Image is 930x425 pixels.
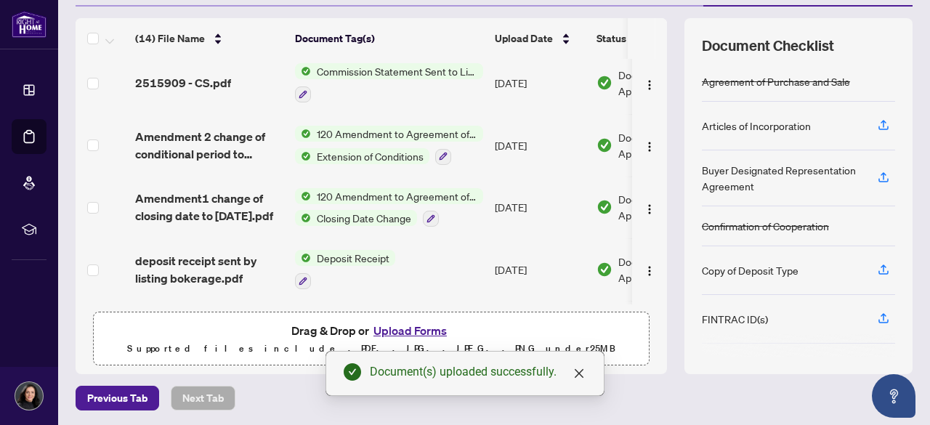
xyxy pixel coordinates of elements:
div: Copy of Deposit Type [702,262,798,278]
span: Amendment 2 change of conditional period to [DATE].pdf [135,128,283,163]
div: Buyer Designated Representation Agreement [702,162,860,194]
span: Closing Date Change [311,210,417,226]
span: Deposit Receipt [311,250,395,266]
div: Confirmation of Cooperation [702,218,829,234]
span: check-circle [344,363,361,381]
button: Logo [638,71,661,94]
button: Logo [638,195,661,219]
button: Next Tab [171,386,235,410]
span: Document Approved [618,254,708,286]
button: Status IconDeposit Receipt [295,250,395,289]
button: Previous Tab [76,386,159,410]
span: Document Approved [618,67,708,99]
img: Status Icon [295,126,311,142]
img: Status Icon [295,250,311,266]
span: Status [597,31,626,46]
th: Upload Date [489,18,591,59]
img: Logo [644,265,655,277]
img: logo [12,11,46,38]
td: [DATE] [489,301,591,363]
a: Close [571,365,587,381]
span: Previous Tab [87,386,147,410]
span: 120 Amendment to Agreement of Purchase and Sale [311,188,483,204]
button: Upload Forms [369,321,451,340]
img: Document Status [597,199,612,215]
span: Amendment1 change of closing date to [DATE].pdf [135,190,283,224]
span: Extension of Conditions [311,148,429,164]
th: Status [591,18,714,59]
button: Logo [638,134,661,157]
span: close [573,368,585,379]
p: Supported files include .PDF, .JPG, .JPEG, .PNG under 25 MB [102,340,640,357]
img: Logo [644,79,655,91]
span: Drag & Drop orUpload FormsSupported files include .PDF, .JPG, .JPEG, .PNG under25MB [94,312,649,366]
img: Status Icon [295,210,311,226]
div: FINTRAC ID(s) [702,311,768,327]
img: Logo [644,203,655,215]
span: Upload Date [495,31,553,46]
th: (14) File Name [129,18,289,59]
div: Document(s) uploaded successfully. [370,363,586,381]
button: Status Icon120 Amendment to Agreement of Purchase and SaleStatus IconClosing Date Change [295,188,483,227]
img: Document Status [597,137,612,153]
span: Commission Statement Sent to Listing Brokerage [311,63,483,79]
img: Document Status [597,75,612,91]
span: (14) File Name [135,31,205,46]
img: Status Icon [295,148,311,164]
th: Document Tag(s) [289,18,489,59]
button: Open asap [872,374,915,418]
button: Status Icon120 Amendment to Agreement of Purchase and SaleStatus IconExtension of Conditions [295,126,483,165]
div: Articles of Incorporation [702,118,811,134]
span: deposit receipt sent by listing bokerage.pdf [135,252,283,287]
span: Document Checklist [702,36,834,56]
img: Logo [644,141,655,153]
span: Document Approved [618,191,708,223]
img: Status Icon [295,188,311,204]
img: Status Icon [295,63,311,79]
img: Document Status [597,262,612,278]
span: 120 Amendment to Agreement of Purchase and Sale [311,126,483,142]
div: Agreement of Purchase and Sale [702,73,850,89]
td: [DATE] [489,52,591,114]
button: Status IconCommission Statement Sent to Listing Brokerage [295,63,483,102]
td: [DATE] [489,177,591,239]
button: Logo [638,258,661,281]
span: Document Approved [618,129,708,161]
span: Drag & Drop or [291,321,451,340]
td: [DATE] [489,238,591,301]
img: Profile Icon [15,382,43,410]
span: 2515909 - CS.pdf [135,74,231,92]
td: [DATE] [489,114,591,177]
